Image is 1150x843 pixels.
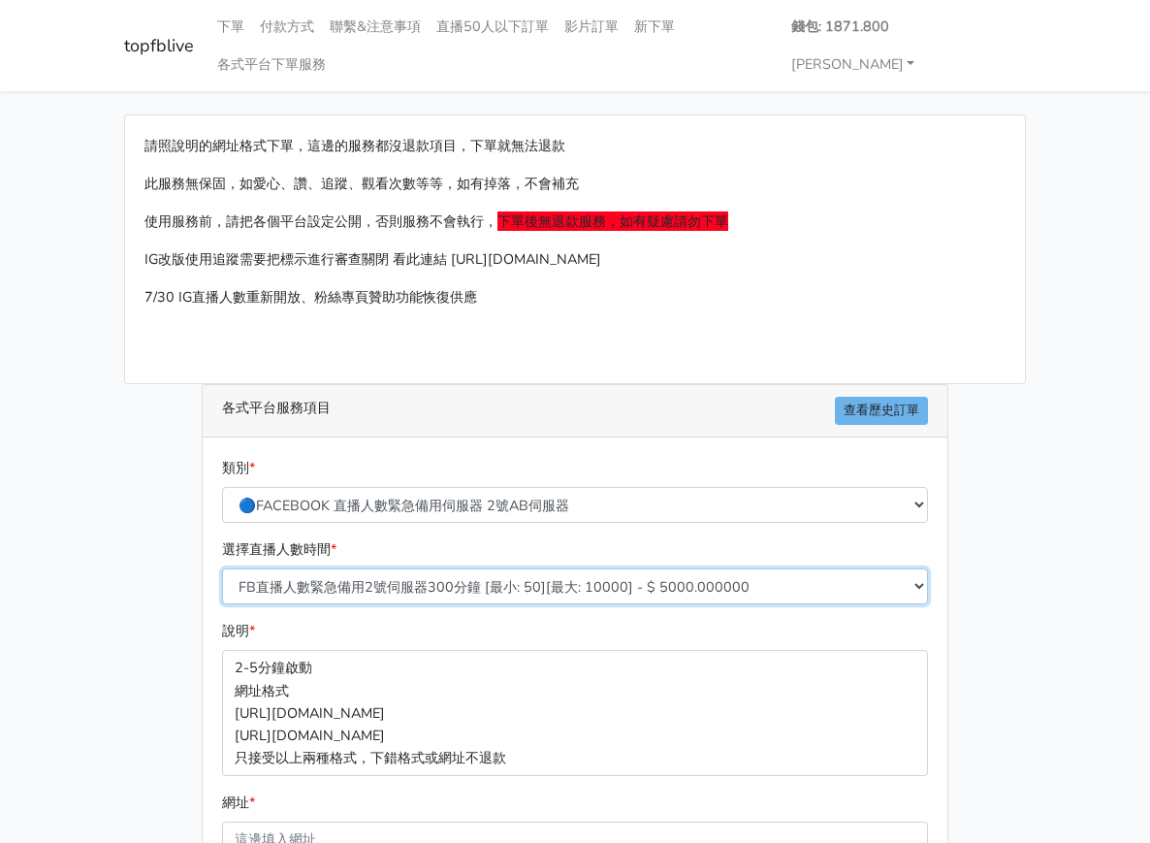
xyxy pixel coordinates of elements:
p: IG改版使用追蹤需要把標示進行審查關閉 看此連結 [URL][DOMAIN_NAME] [144,248,1006,271]
div: 各式平台服務項目 [203,385,947,438]
a: 下單 [209,8,252,46]
label: 類別 [222,457,255,479]
a: [PERSON_NAME] [783,46,923,83]
p: 使用服務前，請把各個平台設定公開，否則服務不會執行， [144,211,1006,233]
a: 聯繫&注意事項 [322,8,429,46]
a: 直播50人以下訂單 [429,8,557,46]
span: 下單後無退款服務，如有疑慮請勿下單 [497,211,728,231]
a: 新下單 [626,8,683,46]
label: 選擇直播人數時間 [222,538,336,561]
a: 查看歷史訂單 [835,397,928,425]
a: 影片訂單 [557,8,626,46]
strong: 錢包: 1871.800 [791,16,889,36]
a: 錢包: 1871.800 [783,8,897,46]
label: 說明 [222,620,255,642]
a: topfblive [124,27,194,65]
p: 7/30 IG直播人數重新開放、粉絲專頁贊助功能恢復供應 [144,286,1006,308]
a: 付款方式 [252,8,322,46]
p: 請照說明的網址格式下單，這邊的服務都沒退款項目，下單就無法退款 [144,135,1006,157]
p: 2-5分鐘啟動 網址格式 [URL][DOMAIN_NAME] [URL][DOMAIN_NAME] 只接受以上兩種格式，下錯格式或網址不退款 [222,650,928,775]
a: 各式平台下單服務 [209,46,334,83]
p: 此服務無保固，如愛心、讚、追蹤、觀看次數等等，如有掉落，不會補充 [144,173,1006,195]
label: 網址 [222,792,255,814]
